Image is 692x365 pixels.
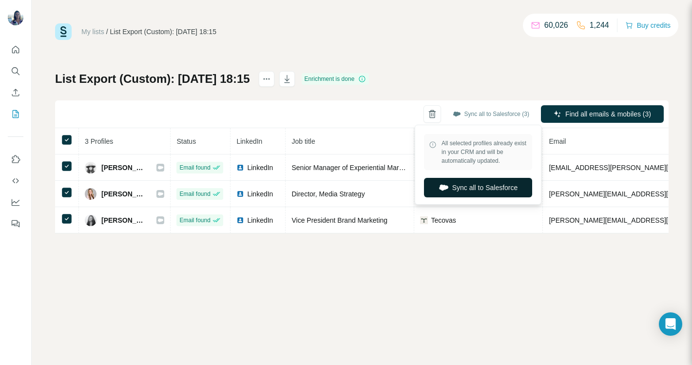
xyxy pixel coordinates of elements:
span: Job title [291,137,315,145]
button: Buy credits [625,19,671,32]
button: Quick start [8,41,23,58]
span: All selected profiles already exist in your CRM and will be automatically updated. [442,139,527,165]
span: [PERSON_NAME] [101,189,147,199]
span: LinkedIn [247,163,273,173]
span: Tecovas [431,215,456,225]
button: Feedback [8,215,23,232]
p: 60,026 [544,19,568,31]
img: LinkedIn logo [236,164,244,172]
span: LinkedIn [247,215,273,225]
span: 3 Profiles [85,137,113,145]
span: Email found [179,216,210,225]
button: My lists [8,105,23,123]
span: Status [176,137,196,145]
span: Find all emails & mobiles (3) [565,109,651,119]
span: Email [549,137,566,145]
img: company-logo [420,216,428,224]
p: 1,244 [590,19,609,31]
span: [PERSON_NAME] [101,163,147,173]
h1: List Export (Custom): [DATE] 18:15 [55,71,250,87]
div: Open Intercom Messenger [659,312,682,336]
img: Avatar [85,214,96,226]
img: LinkedIn logo [236,216,244,224]
button: Dashboard [8,193,23,211]
span: [PERSON_NAME] [101,215,147,225]
img: Avatar [8,10,23,25]
button: Use Surfe API [8,172,23,190]
button: Enrich CSV [8,84,23,101]
img: Avatar [85,188,96,200]
span: Email found [179,190,210,198]
a: My lists [81,28,104,36]
span: Senior Manager of Experiential Marketing [291,164,417,172]
span: Vice President Brand Marketing [291,216,387,224]
button: actions [259,71,274,87]
button: Search [8,62,23,80]
li: / [106,27,108,37]
span: LinkedIn [247,189,273,199]
button: Sync all to Salesforce (3) [446,107,536,121]
span: Director, Media Strategy [291,190,365,198]
img: Surfe Logo [55,23,72,40]
div: Enrichment is done [302,73,369,85]
button: Sync all to Salesforce [424,178,532,197]
button: Use Surfe on LinkedIn [8,151,23,168]
img: LinkedIn logo [236,190,244,198]
button: Find all emails & mobiles (3) [541,105,664,123]
span: Email found [179,163,210,172]
span: LinkedIn [236,137,262,145]
div: List Export (Custom): [DATE] 18:15 [110,27,216,37]
img: Avatar [85,162,96,173]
